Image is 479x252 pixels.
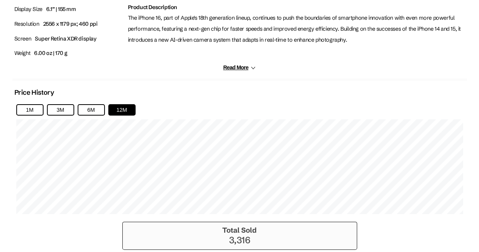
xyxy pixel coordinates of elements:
p: 3,316 [126,235,353,246]
h3: Total Sold [126,226,353,235]
button: 1M [16,104,44,116]
button: 6M [78,104,105,116]
span: 2556 x 1179 px; 460 ppi [43,20,98,27]
p: Display Size [14,4,124,15]
button: 3M [47,104,74,116]
p: Weight [14,48,124,59]
h2: Product Description [128,4,465,11]
p: Screen [14,33,124,44]
span: 6.00 oz | 170 g [34,50,67,56]
button: Read More [223,64,256,71]
p: The iPhone 16, part of Apple's 18th generation lineup, continues to push the boundaries of smartp... [128,13,465,45]
h2: Price History [14,88,54,97]
p: Resolution [14,19,124,30]
span: 6.1” | 155 mm [46,6,76,13]
span: Super Retina XDR display [35,35,96,42]
button: 12M [108,104,136,116]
